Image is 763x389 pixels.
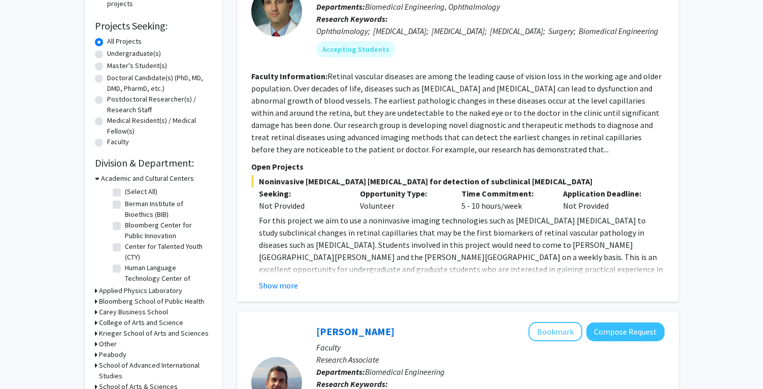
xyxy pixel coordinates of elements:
b: Research Keywords: [316,379,388,389]
a: [PERSON_NAME] [316,325,394,338]
h3: Applied Physics Laboratory [99,285,182,296]
label: Medical Resident(s) / Medical Fellow(s) [107,115,212,137]
div: Ophthalmology; [MEDICAL_DATA]; [MEDICAL_DATA]; [MEDICAL_DATA]; Surgery; Biomedical Engineering [316,25,665,37]
button: Show more [259,279,298,291]
span: Biomedical Engineering, Ophthalmology [365,2,500,12]
iframe: Chat [8,343,43,381]
label: Bloomberg Center for Public Innovation [125,220,209,241]
h3: Academic and Cultural Centers [101,173,194,184]
p: Seeking: [259,187,345,200]
h3: Krieger School of Arts and Sciences [99,328,209,339]
label: Human Language Technology Center of Excellence (HLTCOE) [125,263,209,295]
p: Time Commitment: [461,187,548,200]
label: Doctoral Candidate(s) (PhD, MD, DMD, PharmD, etc.) [107,73,212,94]
button: Compose Request to Michael Osmanski [586,322,665,341]
h3: Bloomberg School of Public Health [99,296,204,307]
span: Biomedical Engineering [365,367,445,377]
h2: Division & Department: [95,157,212,169]
fg-read-more: Retinal vascular diseases are among the leading cause of vision loss in the working age and older... [251,71,661,154]
b: Faculty Information: [251,71,327,81]
b: Departments: [316,367,365,377]
label: Faculty [107,137,129,147]
label: Postdoctoral Researcher(s) / Research Staff [107,94,212,115]
p: Faculty [316,341,665,353]
b: Departments: [316,2,365,12]
h3: Peabody [99,349,126,360]
div: Not Provided [555,187,657,212]
label: Master's Student(s) [107,60,167,71]
label: All Projects [107,36,142,47]
b: Research Keywords: [316,14,388,24]
button: Add Michael Osmanski to Bookmarks [528,322,582,341]
h3: Carey Business School [99,307,168,317]
h2: Projects Seeking: [95,20,212,32]
h3: School of Advanced International Studies [99,360,212,381]
p: Opportunity Type: [360,187,446,200]
div: Not Provided [259,200,345,212]
label: Center for Talented Youth (CTY) [125,241,209,263]
div: 5 - 10 hours/week [454,187,555,212]
label: Berman Institute of Bioethics (BIB) [125,199,209,220]
span: Noninvasive [MEDICAL_DATA] [MEDICAL_DATA] for detection of subclinical [MEDICAL_DATA] [251,175,665,187]
p: Open Projects [251,160,665,173]
label: (Select All) [125,186,157,197]
h3: College of Arts and Science [99,317,183,328]
p: Research Associate [316,353,665,366]
p: For this project we aim to use a noninvasive imaging technologies such as [MEDICAL_DATA] [MEDICAL... [259,214,665,287]
mat-chip: Accepting Students [316,41,395,57]
div: Volunteer [352,187,454,212]
label: Undergraduate(s) [107,48,161,59]
p: Application Deadline: [563,187,649,200]
h3: Other [99,339,117,349]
